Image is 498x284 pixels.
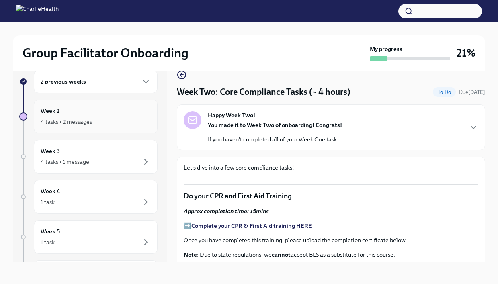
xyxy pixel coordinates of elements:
[19,180,158,214] a: Week 41 task
[41,158,89,166] div: 4 tasks • 1 message
[41,238,55,246] div: 1 task
[41,106,60,115] h6: Week 2
[184,251,478,259] p: : Due to state regulations, we accept BLS as a substitute for this course.
[19,100,158,133] a: Week 24 tasks • 2 messages
[459,89,485,95] span: Due
[16,5,59,18] img: CharlieHealth
[41,227,60,236] h6: Week 5
[19,220,158,254] a: Week 51 task
[184,251,197,258] strong: Note
[457,46,475,60] h3: 21%
[468,89,485,95] strong: [DATE]
[41,198,55,206] div: 1 task
[208,135,342,143] p: If you haven't completed all of your Week One task...
[41,147,60,155] h6: Week 3
[433,89,456,95] span: To Do
[41,187,60,196] h6: Week 4
[177,86,350,98] h4: Week Two: Core Compliance Tasks (~ 4 hours)
[41,118,92,126] div: 4 tasks • 2 messages
[208,121,342,129] strong: You made it to Week Two of onboarding! Congrats!
[370,45,402,53] strong: My progress
[184,208,269,215] strong: Approx completion time: 15mins
[41,77,86,86] h6: 2 previous weeks
[184,222,478,230] p: ➡️
[208,111,255,119] strong: Happy Week Two!
[191,222,312,229] a: Complete your CPR & First Aid training HERE
[23,45,189,61] h2: Group Facilitator Onboarding
[184,191,478,201] p: Do your CPR and First Aid Training
[34,70,158,93] div: 2 previous weeks
[19,140,158,174] a: Week 34 tasks • 1 message
[459,88,485,96] span: October 6th, 2025 10:00
[272,251,291,258] strong: cannot
[184,163,478,172] p: Let's dive into a few core compliance tasks!
[184,236,478,244] p: Once you have completed this training, please upload the completion certificate below.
